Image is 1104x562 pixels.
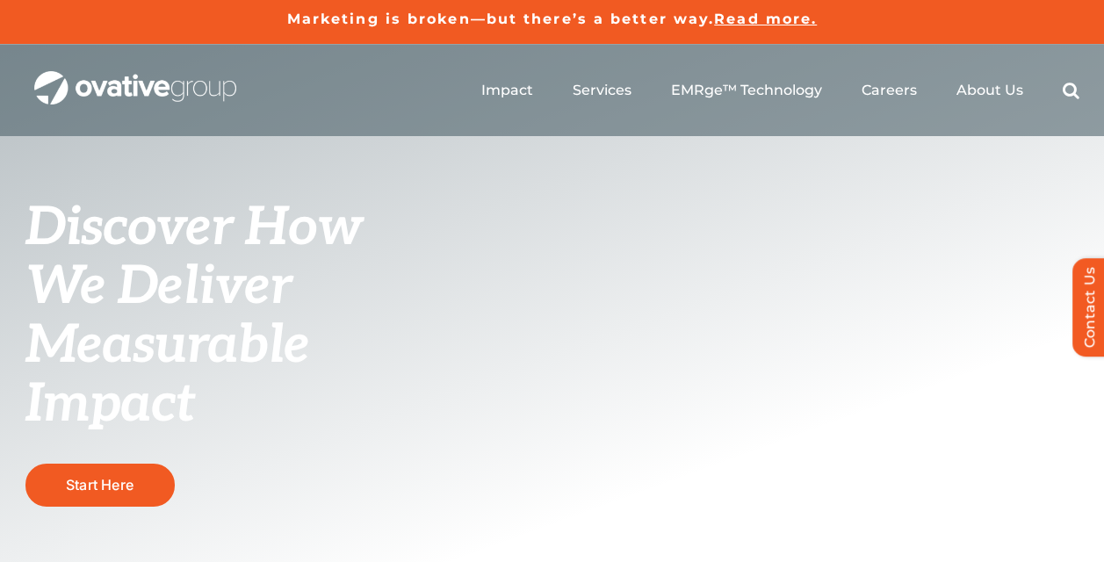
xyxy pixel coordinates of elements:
a: Start Here [25,464,175,507]
span: Discover How [25,197,363,260]
a: About Us [956,82,1023,99]
span: Start Here [66,476,133,494]
a: Search [1063,82,1079,99]
a: Marketing is broken—but there’s a better way. [287,11,715,27]
a: EMRge™ Technology [671,82,822,99]
span: We Deliver Measurable Impact [25,256,310,436]
a: OG_Full_horizontal_WHT [34,69,236,86]
a: Read more. [714,11,817,27]
a: Services [573,82,631,99]
nav: Menu [481,62,1079,119]
a: Careers [862,82,917,99]
a: Impact [481,82,533,99]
